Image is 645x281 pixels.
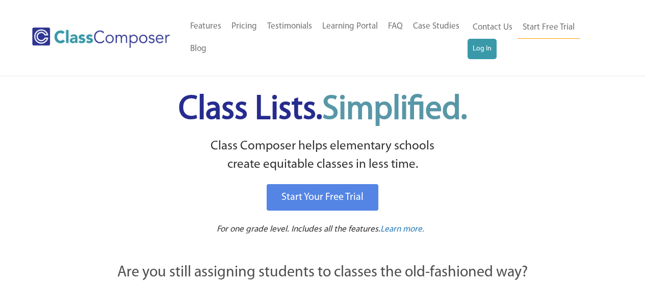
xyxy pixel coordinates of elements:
[281,192,364,202] span: Start Your Free Trial
[408,15,465,38] a: Case Studies
[185,15,468,60] nav: Header Menu
[383,15,408,38] a: FAQ
[322,93,467,126] span: Simplified.
[226,15,262,38] a: Pricing
[267,184,378,211] a: Start Your Free Trial
[61,137,584,174] p: Class Composer helps elementary schools create equitable classes in less time.
[468,16,518,39] a: Contact Us
[468,16,605,59] nav: Header Menu
[185,15,226,38] a: Features
[317,15,383,38] a: Learning Portal
[185,38,212,60] a: Blog
[380,223,424,236] a: Learn more.
[32,28,170,48] img: Class Composer
[518,16,580,39] a: Start Free Trial
[468,39,497,59] a: Log In
[178,93,467,126] span: Class Lists.
[380,225,424,234] span: Learn more.
[262,15,317,38] a: Testimonials
[217,225,380,234] span: For one grade level. Includes all the features.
